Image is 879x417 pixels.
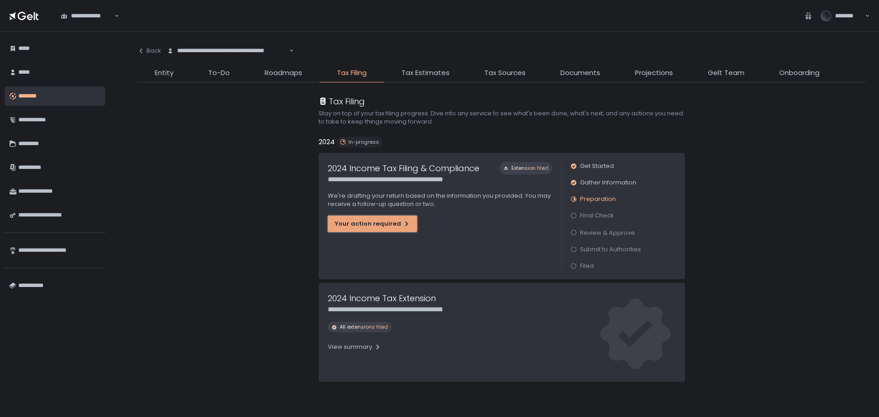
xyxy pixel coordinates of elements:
[580,262,594,270] span: Filed
[580,179,636,187] span: Gather Information
[319,95,365,108] div: Tax Filing
[265,68,302,78] span: Roadmaps
[328,292,436,304] h1: 2024 Income Tax Extension
[328,340,381,354] button: View summary
[55,6,119,26] div: Search for option
[155,68,174,78] span: Entity
[560,68,600,78] span: Documents
[328,343,381,351] div: View summary
[328,192,552,208] p: We're drafting your return based on the information you provided. You may receive a follow-up que...
[335,220,410,228] div: Your action required
[708,68,744,78] span: Gelt Team
[779,68,819,78] span: Onboarding
[340,324,388,330] span: All extensions filed
[113,11,114,21] input: Search for option
[402,68,450,78] span: Tax Estimates
[288,46,288,55] input: Search for option
[137,47,161,55] div: Back
[337,68,367,78] span: Tax Filing
[580,162,614,170] span: Get Started
[511,165,548,172] span: Extension filed
[319,137,335,147] h2: 2024
[635,68,673,78] span: Projections
[348,139,379,146] span: In-progress
[319,109,685,126] h2: Stay on top of your tax filing progress. Dive into any service to see what's been done, what's ne...
[137,41,161,60] button: Back
[580,245,641,254] span: Submit to Authorities
[580,211,614,220] span: Final Check
[328,162,479,174] h1: 2024 Income Tax Filing & Compliance
[484,68,526,78] span: Tax Sources
[208,68,230,78] span: To-Do
[580,228,635,237] span: Review & Approve
[580,195,616,203] span: Preparation
[328,216,417,232] button: Your action required
[161,41,294,60] div: Search for option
